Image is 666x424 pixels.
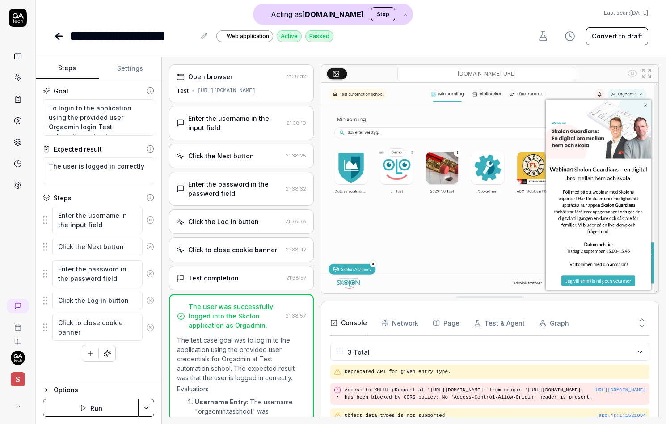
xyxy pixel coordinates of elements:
[287,73,306,80] time: 21:38:12
[143,238,157,256] button: Remove step
[43,291,154,310] div: Suggestions
[99,58,162,79] button: Settings
[188,72,232,81] div: Open browser
[559,27,581,45] button: View version history
[371,7,395,21] button: Stop
[43,206,154,234] div: Suggestions
[285,218,306,225] time: 21:38:38
[143,211,157,229] button: Remove step
[604,9,648,17] span: Last scan:
[43,260,154,288] div: Suggestions
[345,368,646,376] pre: Deprecated API for given entry type.
[189,302,282,330] div: The user was successfully logged into the Skolon application as Orgadmin.
[4,317,32,331] a: Book a call with us
[54,86,68,96] div: Goal
[305,30,333,42] div: Passed
[188,151,254,161] div: Click the Next button
[177,384,306,394] p: Evaluation:
[625,66,640,81] button: Show all interative elements
[188,245,277,254] div: Click to close cookie banner
[539,311,569,336] button: Graph
[586,27,648,45] button: Convert to draft
[143,265,157,283] button: Remove step
[433,311,459,336] button: Page
[188,179,282,198] div: Enter the password in the password field
[287,120,306,126] time: 21:38:19
[630,9,648,16] time: [DATE]
[11,351,25,365] img: 7ccf6c19-61ad-4a6c-8811-018b02a1b829.jpg
[321,83,658,293] img: Screenshot
[345,412,646,420] pre: Object data types is not supported
[188,114,283,132] div: Enter the username in the input field
[4,331,32,345] a: Documentation
[286,153,306,159] time: 21:38:25
[188,273,239,283] div: Test completion
[36,58,99,79] button: Steps
[54,385,154,395] div: Options
[54,193,72,203] div: Steps
[54,144,102,154] div: Expected result
[195,398,247,406] strong: Username Entry
[198,87,256,95] div: [URL][DOMAIN_NAME]
[286,275,306,281] time: 21:38:57
[330,311,367,336] button: Console
[474,311,525,336] button: Test & Agent
[177,87,189,95] div: Test
[599,412,646,420] div: app.js : 1 : 1521994
[43,314,154,341] div: Suggestions
[177,335,306,382] p: The test case goal was to log in to the application using the provided user credentials for Orgad...
[227,32,269,40] span: Web application
[277,30,302,42] div: Active
[599,412,646,420] button: app.js:1:1521994
[381,311,418,336] button: Network
[188,217,259,226] div: Click the Log in button
[43,237,154,256] div: Suggestions
[604,9,648,17] button: Last scan:[DATE]
[345,386,593,401] pre: Access to XMLHttpRequest at '[URL][DOMAIN_NAME]' from origin '[URL][DOMAIN_NAME]' has been blocke...
[593,386,646,394] button: [URL][DOMAIN_NAME]
[43,385,154,395] button: Options
[143,292,157,310] button: Remove step
[216,30,273,42] a: Web application
[640,66,654,81] button: Open in full screen
[286,186,306,192] time: 21:38:32
[286,246,306,253] time: 21:38:47
[43,399,139,417] button: Run
[11,372,25,386] span: S
[7,299,29,313] a: New conversation
[143,318,157,336] button: Remove step
[286,313,306,319] time: 21:38:57
[4,365,32,388] button: S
